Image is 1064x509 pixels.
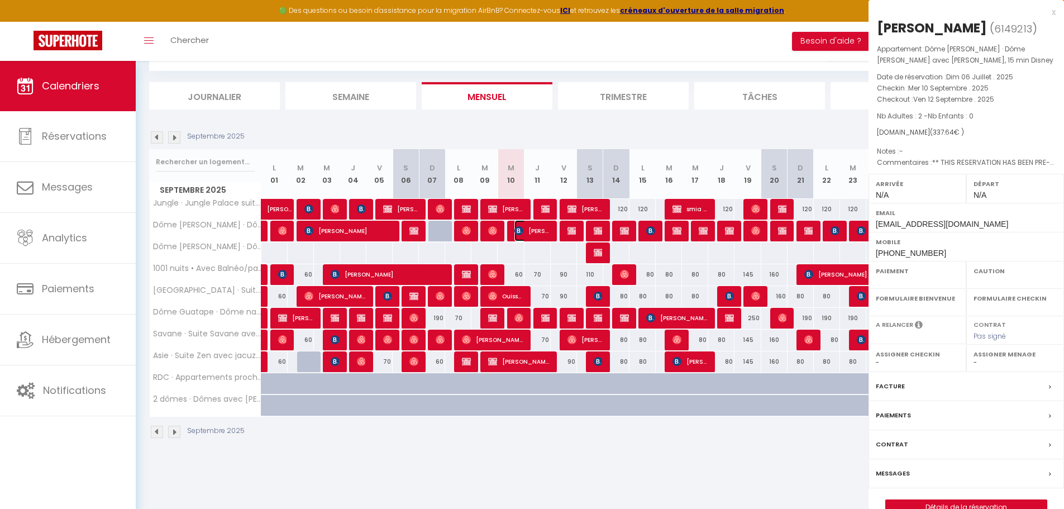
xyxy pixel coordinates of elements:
span: Ven 12 Septembre . 2025 [913,94,994,104]
span: [EMAIL_ADDRESS][DOMAIN_NAME] [876,220,1008,229]
p: Appartement : [877,44,1056,66]
i: Sélectionner OUI si vous souhaiter envoyer les séquences de messages post-checkout [915,320,923,332]
label: Paiements [876,410,911,421]
span: Mer 10 Septembre . 2025 [908,83,989,93]
p: Commentaires : [877,157,1056,168]
label: Messages [876,468,910,479]
label: Formulaire Bienvenue [876,293,959,304]
p: Notes : [877,146,1056,157]
div: [PERSON_NAME] [877,19,987,37]
p: Checkin : [877,83,1056,94]
label: Mobile [876,236,1057,248]
span: Nb Enfants : 0 [928,111,974,121]
label: Départ [974,178,1057,189]
label: Contrat [974,320,1006,327]
p: Checkout : [877,94,1056,105]
label: A relancer [876,320,913,330]
button: Ouvrir le widget de chat LiveChat [9,4,42,38]
span: Pas signé [974,331,1006,341]
div: [DOMAIN_NAME] [877,127,1056,138]
label: Arrivée [876,178,959,189]
label: Formulaire Checkin [974,293,1057,304]
span: Dôme [PERSON_NAME] · Dôme [PERSON_NAME] avec [PERSON_NAME], 15 min Disney [877,44,1053,65]
span: 6149213 [994,22,1032,36]
label: Email [876,207,1057,218]
label: Assigner Menage [974,349,1057,360]
span: 337.64 [933,127,954,137]
label: Contrat [876,439,908,450]
label: Caution [974,265,1057,277]
span: Nb Adultes : 2 - [877,111,974,121]
span: N/A [876,191,889,199]
label: Assigner Checkin [876,349,959,360]
label: Facture [876,380,905,392]
span: Dim 06 Juillet . 2025 [946,72,1013,82]
span: N/A [974,191,986,199]
span: ( € ) [930,127,964,137]
span: [PHONE_NUMBER] [876,249,946,258]
p: Date de réservation : [877,72,1056,83]
label: Paiement [876,265,959,277]
span: - [899,146,903,156]
div: x [869,6,1056,19]
span: ( ) [990,21,1037,36]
